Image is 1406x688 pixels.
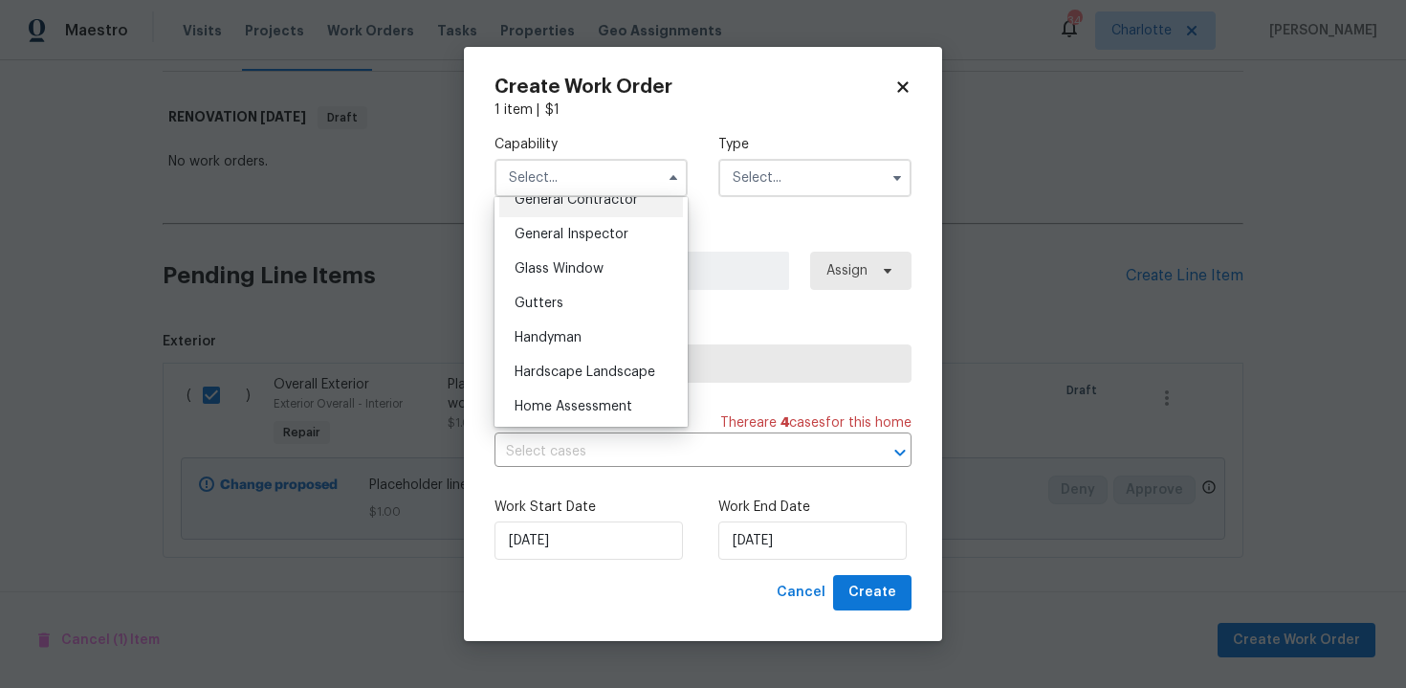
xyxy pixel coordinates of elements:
input: Select cases [494,437,858,467]
button: Hide options [662,166,685,189]
label: Work End Date [718,498,912,517]
h2: Create Work Order [494,78,894,97]
span: Select trade partner [511,354,895,373]
label: Type [718,135,912,154]
span: General Inspector [515,228,628,241]
span: 4 [780,416,789,430]
button: Create [833,575,912,610]
label: Capability [494,135,688,154]
label: Work Order Manager [494,228,912,247]
label: Trade Partner [494,321,912,340]
input: M/D/YYYY [718,522,907,560]
div: 1 item | [494,100,912,120]
span: Glass Window [515,262,604,276]
span: Cancel [777,581,825,605]
input: Select... [494,159,688,197]
input: Select... [718,159,912,197]
span: Create [848,581,896,605]
span: There are case s for this home [720,413,912,433]
span: Hardscape Landscape [515,366,655,379]
span: General Contractor [515,193,638,207]
span: Gutters [515,297,563,310]
button: Show options [886,166,909,189]
span: Home Assessment [515,400,632,413]
label: Work Start Date [494,498,688,517]
input: M/D/YYYY [494,522,683,560]
span: Handyman [515,331,582,344]
button: Cancel [769,575,833,610]
span: $ 1 [545,103,560,117]
button: Open [887,439,913,466]
span: Assign [826,261,868,280]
